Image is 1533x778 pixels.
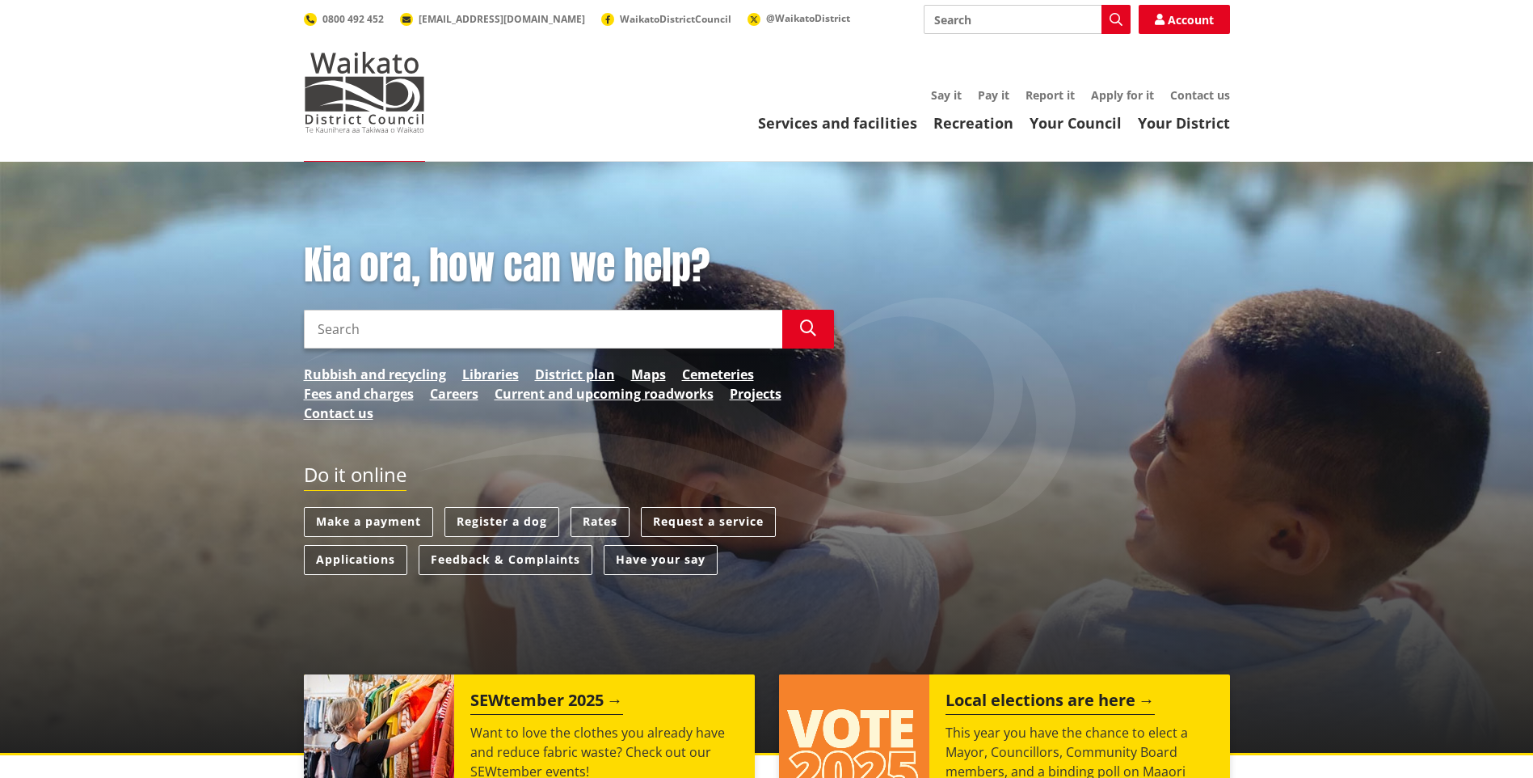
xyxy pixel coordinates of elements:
[931,87,962,103] a: Say it
[766,11,850,25] span: @WaikatoDistrict
[304,463,406,492] h2: Do it online
[419,12,585,26] span: [EMAIL_ADDRESS][DOMAIN_NAME]
[1091,87,1154,103] a: Apply for it
[933,113,1013,133] a: Recreation
[641,507,776,537] a: Request a service
[1138,113,1230,133] a: Your District
[304,404,373,423] a: Contact us
[924,5,1131,34] input: Search input
[444,507,559,537] a: Register a dog
[620,12,731,26] span: WaikatoDistrictCouncil
[1030,113,1122,133] a: Your Council
[304,310,782,349] input: Search input
[631,365,666,384] a: Maps
[495,384,714,404] a: Current and upcoming roadworks
[571,507,630,537] a: Rates
[748,11,850,25] a: @WaikatoDistrict
[978,87,1009,103] a: Pay it
[1026,87,1075,103] a: Report it
[945,691,1155,715] h2: Local elections are here
[304,384,414,404] a: Fees and charges
[462,365,519,384] a: Libraries
[601,12,731,26] a: WaikatoDistrictCouncil
[304,52,425,133] img: Waikato District Council - Te Kaunihera aa Takiwaa o Waikato
[304,507,433,537] a: Make a payment
[304,243,834,290] h1: Kia ora, how can we help?
[430,384,478,404] a: Careers
[304,545,407,575] a: Applications
[535,365,615,384] a: District plan
[604,545,718,575] a: Have your say
[304,365,446,384] a: Rubbish and recycling
[419,545,592,575] a: Feedback & Complaints
[400,12,585,26] a: [EMAIL_ADDRESS][DOMAIN_NAME]
[682,365,754,384] a: Cemeteries
[1139,5,1230,34] a: Account
[1170,87,1230,103] a: Contact us
[322,12,384,26] span: 0800 492 452
[470,691,623,715] h2: SEWtember 2025
[730,384,781,404] a: Projects
[758,113,917,133] a: Services and facilities
[304,12,384,26] a: 0800 492 452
